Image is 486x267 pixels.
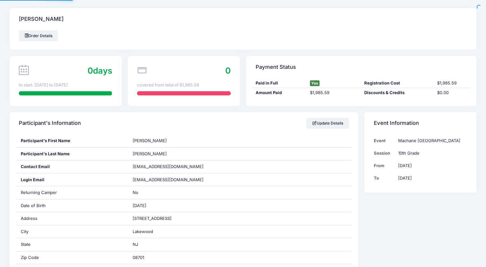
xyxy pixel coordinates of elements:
[133,255,144,260] span: 08701
[310,80,320,86] span: Yes
[374,147,395,159] td: Session
[395,147,467,159] td: 10th Grade
[252,80,307,86] div: Paid in Full
[16,160,128,173] div: Contact Email
[133,177,212,183] span: [EMAIL_ADDRESS][DOMAIN_NAME]
[133,138,167,143] span: [PERSON_NAME]
[19,30,58,41] a: Order Details
[361,90,434,96] div: Discounts & Credits
[252,90,307,96] div: Amount Paid
[16,199,128,212] div: Date of Birth
[374,114,419,133] h4: Event Information
[395,172,467,184] td: [DATE]
[395,159,467,172] td: [DATE]
[306,118,349,129] a: Update Details
[133,164,204,169] span: [EMAIL_ADDRESS][DOMAIN_NAME]
[225,66,231,76] span: 0
[88,66,93,76] span: 0
[16,134,128,147] div: Participant's First Name
[133,216,172,221] span: [STREET_ADDRESS]
[133,242,138,247] span: NJ
[307,90,361,96] div: $1,985.59
[374,159,395,172] td: From
[137,82,230,88] div: covered from total of $1,985.59
[374,134,395,147] td: Event
[374,172,395,184] td: To
[16,186,128,199] div: Returning Camper
[16,174,128,186] div: Login Email
[395,134,467,147] td: Machane [GEOGRAPHIC_DATA]
[16,148,128,160] div: Participant's Last Name
[16,225,128,238] div: City
[133,190,138,195] span: No
[19,114,81,133] h4: Participant's Information
[88,64,112,77] div: days
[19,10,64,28] h4: [PERSON_NAME]
[16,212,128,225] div: Address
[133,151,167,156] span: [PERSON_NAME]
[16,251,128,264] div: Zip Code
[19,82,112,88] div: to start. [DATE] to [DATE]
[133,229,153,234] span: Lakewood
[16,238,128,251] div: State
[256,58,296,76] h4: Payment Status
[361,80,434,86] div: Registration Cost
[434,90,470,96] div: $0.00
[434,80,470,86] div: $1,985.59
[133,203,146,208] span: [DATE]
